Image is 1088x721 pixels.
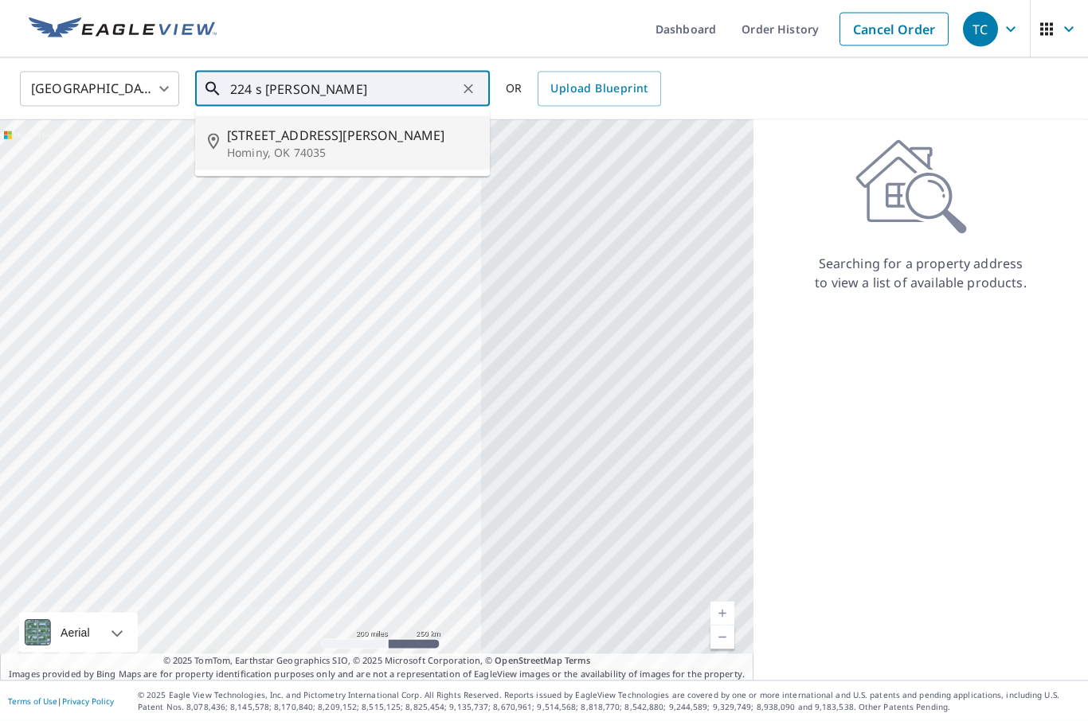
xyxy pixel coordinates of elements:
[8,696,114,706] p: |
[8,696,57,707] a: Terms of Use
[230,67,457,111] input: Search by address or latitude-longitude
[138,689,1080,713] p: © 2025 Eagle View Technologies, Inc. and Pictometry International Corp. All Rights Reserved. Repo...
[839,13,949,46] a: Cancel Order
[163,654,591,668] span: © 2025 TomTom, Earthstar Geographics SIO, © 2025 Microsoft Corporation, ©
[56,613,95,653] div: Aerial
[227,126,477,145] span: [STREET_ADDRESS][PERSON_NAME]
[20,67,179,111] div: [GEOGRAPHIC_DATA]
[62,696,114,707] a: Privacy Policy
[963,12,998,47] div: TC
[506,72,661,107] div: OR
[814,254,1027,292] p: Searching for a property address to view a list of available products.
[19,613,138,653] div: Aerial
[538,72,660,107] a: Upload Blueprint
[29,18,217,41] img: EV Logo
[565,654,591,666] a: Terms
[227,145,477,161] p: Hominy, OK 74035
[710,602,734,626] a: Current Level 5, Zoom In
[550,79,648,99] span: Upload Blueprint
[457,78,479,100] button: Clear
[495,654,562,666] a: OpenStreetMap
[710,626,734,649] a: Current Level 5, Zoom Out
